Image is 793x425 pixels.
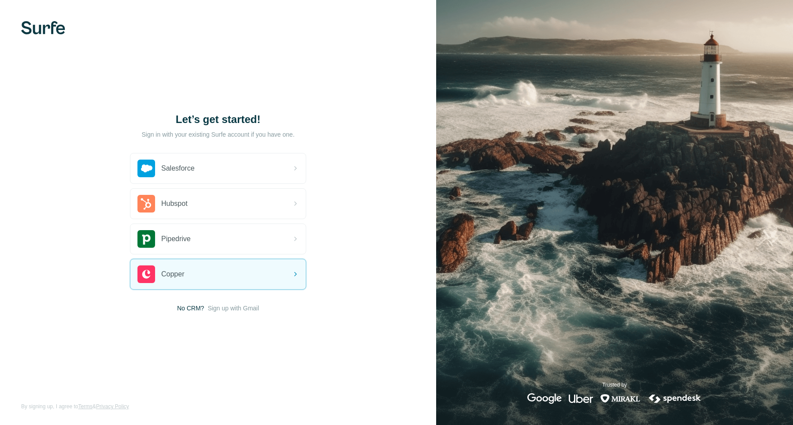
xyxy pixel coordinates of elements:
img: uber's logo [569,393,593,404]
p: Trusted by [602,381,627,389]
img: salesforce's logo [137,160,155,177]
img: mirakl's logo [600,393,641,404]
a: Privacy Policy [96,403,129,410]
img: copper's logo [137,265,155,283]
p: Sign in with your existing Surfe account if you have one. [141,130,294,139]
img: google's logo [527,393,562,404]
img: hubspot's logo [137,195,155,212]
button: Sign up with Gmail [208,304,259,313]
a: Terms [78,403,93,410]
span: By signing up, I agree to & [21,403,129,410]
span: Hubspot [161,198,188,209]
img: spendesk's logo [648,393,702,404]
h1: Let’s get started! [130,112,306,127]
span: Salesforce [161,163,195,174]
img: pipedrive's logo [137,230,155,248]
span: Copper [161,269,184,280]
span: Pipedrive [161,234,191,244]
span: No CRM? [177,304,204,313]
img: Surfe's logo [21,21,65,34]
